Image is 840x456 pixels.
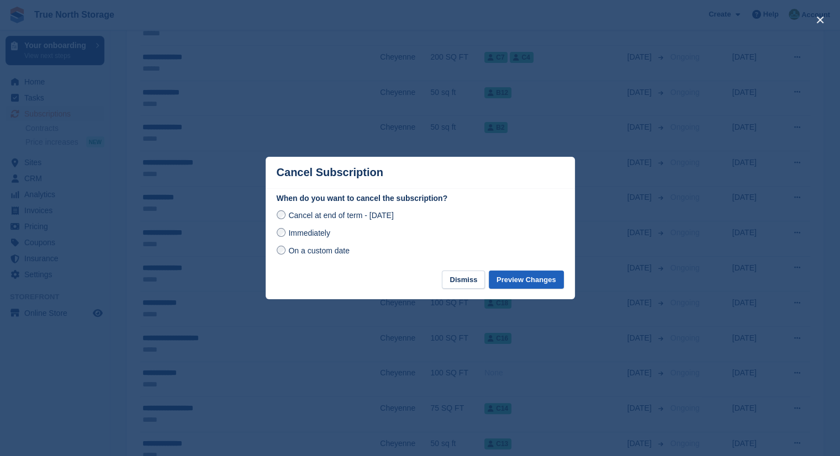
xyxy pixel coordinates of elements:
button: close [811,11,829,29]
input: Cancel at end of term - [DATE] [277,210,286,219]
span: On a custom date [288,246,350,255]
span: Cancel at end of term - [DATE] [288,211,393,220]
button: Dismiss [442,271,485,289]
span: Immediately [288,229,330,237]
input: Immediately [277,228,286,237]
button: Preview Changes [489,271,564,289]
input: On a custom date [277,246,286,254]
label: When do you want to cancel the subscription? [277,193,564,204]
p: Cancel Subscription [277,166,383,179]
